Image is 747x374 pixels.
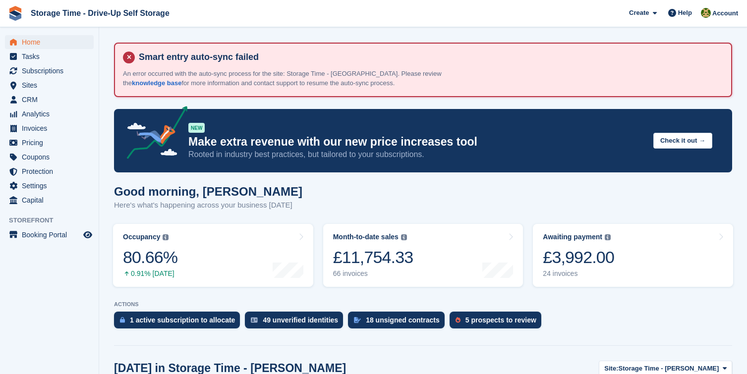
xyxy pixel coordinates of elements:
[22,150,81,164] span: Coupons
[22,78,81,92] span: Sites
[5,164,94,178] a: menu
[132,79,181,87] a: knowledge base
[401,234,407,240] img: icon-info-grey-7440780725fd019a000dd9b08b2336e03edf1995a4989e88bcd33f0948082b44.svg
[123,269,177,278] div: 0.91% [DATE]
[188,135,645,149] p: Make extra revenue with our new price increases tool
[123,247,177,267] div: 80.66%
[605,234,611,240] img: icon-info-grey-7440780725fd019a000dd9b08b2336e03edf1995a4989e88bcd33f0948082b44.svg
[5,35,94,49] a: menu
[22,93,81,107] span: CRM
[348,312,450,333] a: 18 unsigned contracts
[263,316,338,324] div: 49 unverified identities
[333,247,413,267] div: £11,754.33
[543,269,614,278] div: 24 invoices
[22,50,81,63] span: Tasks
[333,269,413,278] div: 66 invoices
[5,150,94,164] a: menu
[22,193,81,207] span: Capital
[114,312,245,333] a: 1 active subscription to allocate
[123,69,470,88] p: An error occurred with the auto-sync process for the site: Storage Time - [GEOGRAPHIC_DATA]. Plea...
[5,78,94,92] a: menu
[163,234,169,240] img: icon-info-grey-7440780725fd019a000dd9b08b2336e03edf1995a4989e88bcd33f0948082b44.svg
[5,136,94,150] a: menu
[22,164,81,178] span: Protection
[22,121,81,135] span: Invoices
[653,133,712,149] button: Check it out →
[118,106,188,162] img: price-adjustments-announcement-icon-8257ccfd72463d97f412b2fc003d46551f7dbcb40ab6d574587a9cd5c0d94...
[113,224,313,287] a: Occupancy 80.66% 0.91% [DATE]
[5,121,94,135] a: menu
[135,52,723,63] h4: Smart entry auto-sync failed
[604,364,618,374] span: Site:
[5,193,94,207] a: menu
[333,233,399,241] div: Month-to-date sales
[114,301,732,308] p: ACTIONS
[465,316,536,324] div: 5 prospects to review
[8,6,23,21] img: stora-icon-8386f47178a22dfd0bd8f6a31ec36ba5ce8667c1dd55bd0f319d3a0aa187defe.svg
[533,224,733,287] a: Awaiting payment £3,992.00 24 invoices
[82,229,94,241] a: Preview store
[120,317,125,323] img: active_subscription_to_allocate_icon-d502201f5373d7db506a760aba3b589e785aa758c864c3986d89f69b8ff3...
[5,50,94,63] a: menu
[188,149,645,160] p: Rooted in industry best practices, but tailored to your subscriptions.
[27,5,173,21] a: Storage Time - Drive-Up Self Storage
[22,136,81,150] span: Pricing
[543,233,602,241] div: Awaiting payment
[5,64,94,78] a: menu
[712,8,738,18] span: Account
[22,228,81,242] span: Booking Portal
[130,316,235,324] div: 1 active subscription to allocate
[114,200,302,211] p: Here's what's happening across your business [DATE]
[543,247,614,267] div: £3,992.00
[5,179,94,193] a: menu
[123,233,160,241] div: Occupancy
[22,179,81,193] span: Settings
[366,316,440,324] div: 18 unsigned contracts
[701,8,711,18] img: Zain Sarwar
[114,185,302,198] h1: Good morning, [PERSON_NAME]
[619,364,719,374] span: Storage Time - [PERSON_NAME]
[678,8,692,18] span: Help
[22,35,81,49] span: Home
[354,317,361,323] img: contract_signature_icon-13c848040528278c33f63329250d36e43548de30e8caae1d1a13099fd9432cc5.svg
[450,312,546,333] a: 5 prospects to review
[629,8,649,18] span: Create
[251,317,258,323] img: verify_identity-adf6edd0f0f0b5bbfe63781bf79b02c33cf7c696d77639b501bdc392416b5a36.svg
[9,215,99,225] span: Storefront
[5,107,94,121] a: menu
[5,93,94,107] a: menu
[456,317,460,323] img: prospect-51fa495bee0391a8d652442698ab0144808aea92771e9ea1ae160a38d050c398.svg
[22,107,81,121] span: Analytics
[22,64,81,78] span: Subscriptions
[323,224,523,287] a: Month-to-date sales £11,754.33 66 invoices
[5,228,94,242] a: menu
[188,123,205,133] div: NEW
[245,312,348,333] a: 49 unverified identities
